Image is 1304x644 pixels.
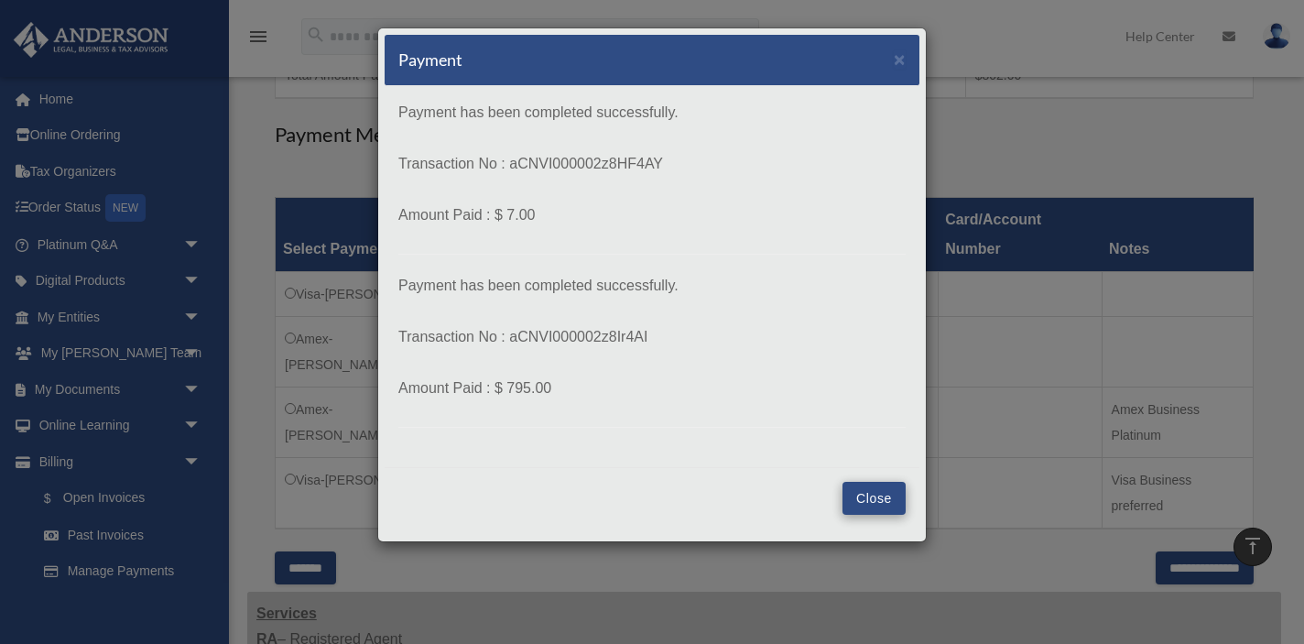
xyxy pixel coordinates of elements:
[894,49,906,69] button: Close
[398,376,906,401] p: Amount Paid : $ 795.00
[398,100,906,126] p: Payment has been completed successfully.
[842,482,906,515] button: Close
[894,49,906,70] span: ×
[398,49,462,71] h5: Payment
[398,151,906,177] p: Transaction No : aCNVI000002z8HF4AY
[398,324,906,350] p: Transaction No : aCNVI000002z8Ir4AI
[398,273,906,299] p: Payment has been completed successfully.
[398,202,906,228] p: Amount Paid : $ 7.00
